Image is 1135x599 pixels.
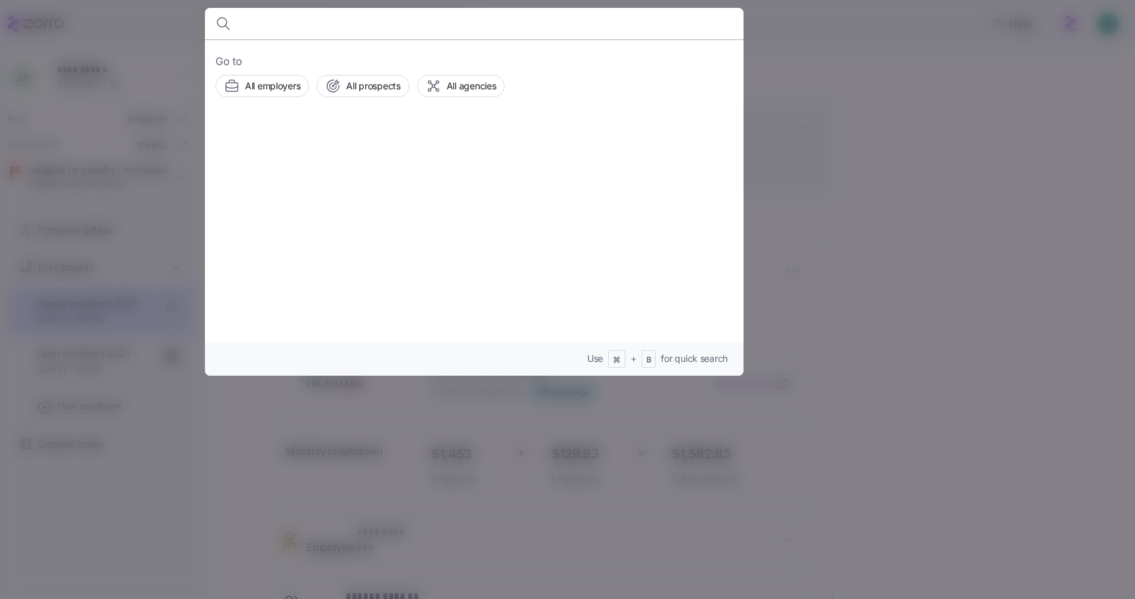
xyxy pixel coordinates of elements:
span: Use [587,352,603,365]
button: All employers [215,75,309,97]
span: All employers [245,79,300,93]
span: B [646,355,652,366]
span: + [631,352,636,365]
span: for quick search [661,352,728,365]
span: All prospects [346,79,400,93]
span: Go to [215,53,733,70]
span: All agencies [447,79,497,93]
button: All agencies [417,75,505,97]
button: All prospects [317,75,409,97]
span: ⌘ [613,355,621,366]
